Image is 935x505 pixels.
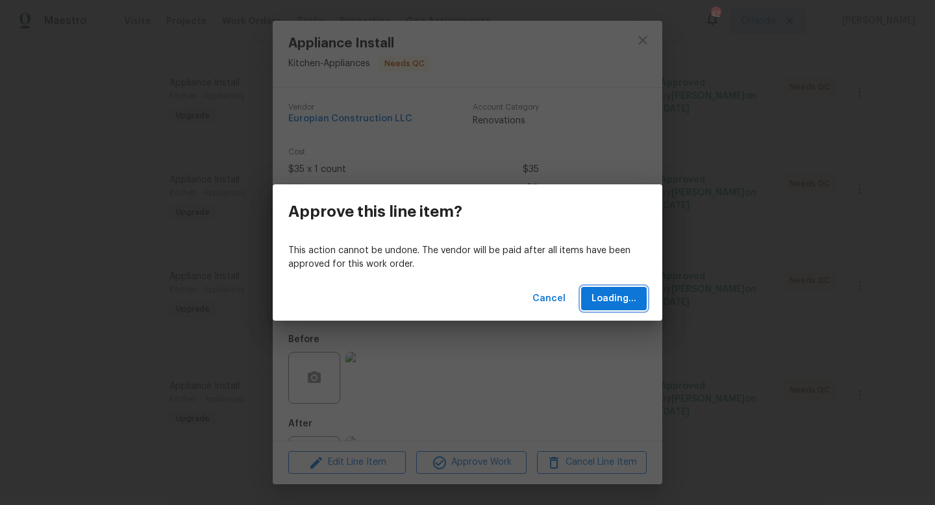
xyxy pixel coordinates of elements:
[288,203,462,221] h3: Approve this line item?
[581,287,647,311] button: Loading...
[532,291,566,307] span: Cancel
[288,244,647,271] p: This action cannot be undone. The vendor will be paid after all items have been approved for this...
[592,291,636,307] span: Loading...
[527,287,571,311] button: Cancel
